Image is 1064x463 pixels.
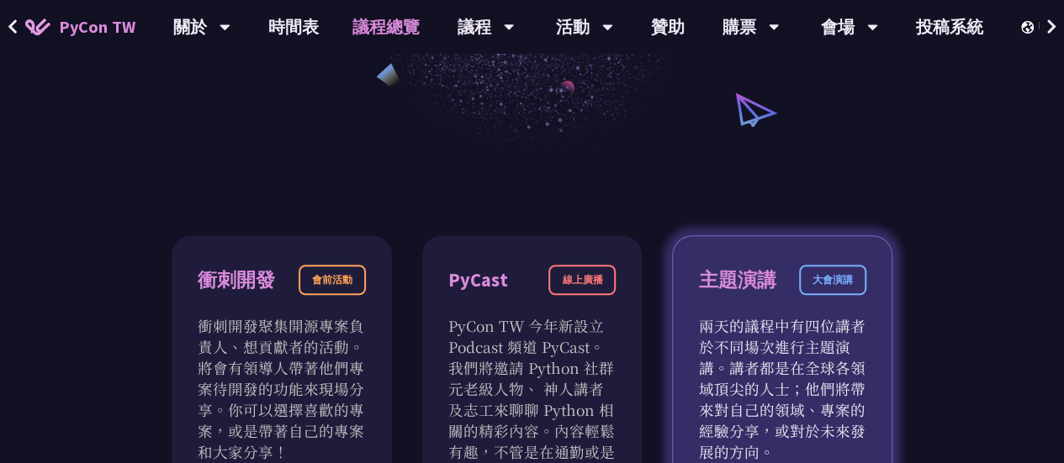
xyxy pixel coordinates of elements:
[198,266,275,295] div: 衝刺開發
[299,265,366,295] div: 會前活動
[548,265,616,295] div: 線上廣播
[8,6,152,48] a: PyCon TW
[448,266,508,295] div: PyCast
[198,315,366,462] p: 衝刺開發聚集開源專案負責人、想貢獻者的活動。將會有領導人帶著他們專案待開發的功能來現場分享。你可以選擇喜歡的專案，或是帶著自己的專案和大家分享！
[59,14,135,39] span: PyCon TW
[1021,21,1038,34] img: Locale Icon
[698,266,776,295] div: 主題演講
[799,265,866,295] div: 大會演講
[25,18,50,35] img: Home icon of PyCon TW 2025
[698,315,866,462] p: 兩天的議程中有四位講者於不同場次進行主題演講。講者都是在全球各領域頂尖的人士；他們將帶來對自己的領域、專案的經驗分享，或對於未來發展的方向。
